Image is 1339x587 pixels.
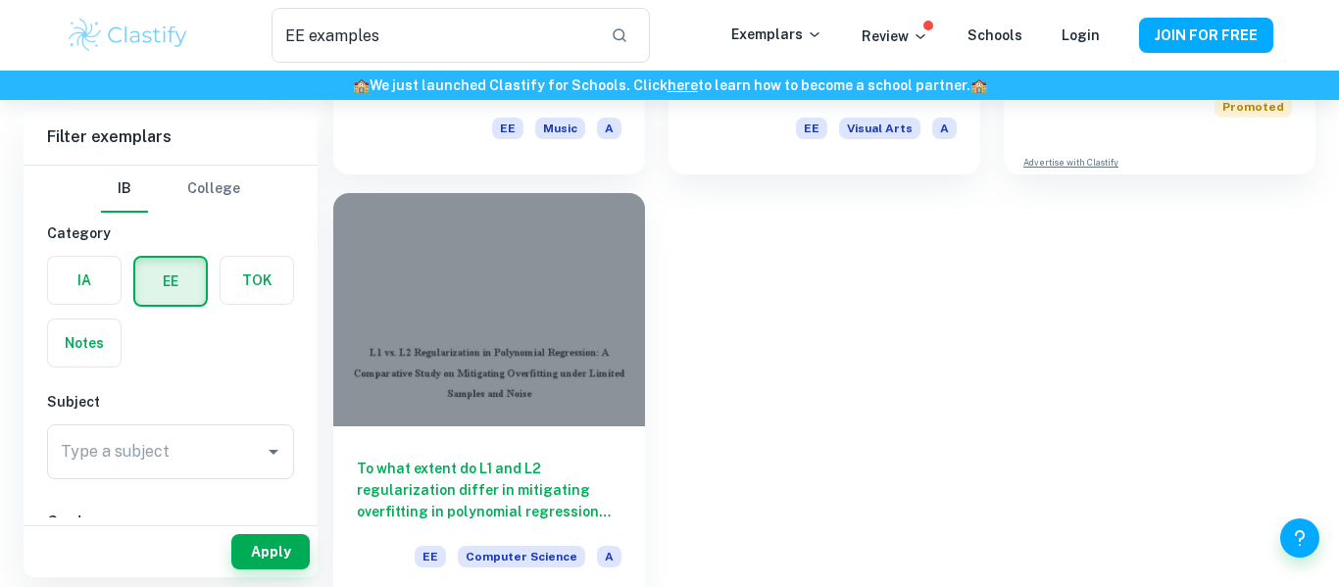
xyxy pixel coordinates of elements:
span: Visual Arts [839,118,920,139]
input: Search for any exemplars... [272,8,595,63]
button: College [187,166,240,213]
img: Clastify logo [66,16,190,55]
h6: Category [47,222,294,244]
button: EE [135,258,206,305]
button: Apply [231,534,310,569]
span: EE [492,118,523,139]
a: Login [1062,27,1100,43]
span: A [597,546,621,567]
p: Exemplars [731,24,822,45]
button: Help and Feedback [1280,518,1319,558]
span: Promoted [1215,96,1292,118]
span: A [597,118,621,139]
button: JOIN FOR FREE [1139,18,1273,53]
span: 🏫 [970,77,987,93]
h6: Filter exemplars [24,110,318,165]
h6: Grade [47,511,294,532]
h6: Subject [47,391,294,413]
span: EE [415,546,446,567]
button: Notes [48,319,121,367]
button: IA [48,257,121,304]
a: here [668,77,698,93]
div: Filter type choice [101,166,240,213]
button: Open [260,438,287,465]
h6: To what extent do L1 and L2 regularization differ in mitigating overfitting in polynomial regress... [357,458,621,522]
span: EE [796,118,827,139]
a: Schools [967,27,1022,43]
span: A [932,118,957,139]
span: Music [535,118,585,139]
p: Review [862,25,928,47]
a: Advertise with Clastify [1023,156,1118,170]
button: TOK [221,257,293,304]
button: IB [101,166,148,213]
span: Computer Science [458,546,585,567]
span: 🏫 [353,77,370,93]
h6: We just launched Clastify for Schools. Click to learn how to become a school partner. [4,74,1335,96]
